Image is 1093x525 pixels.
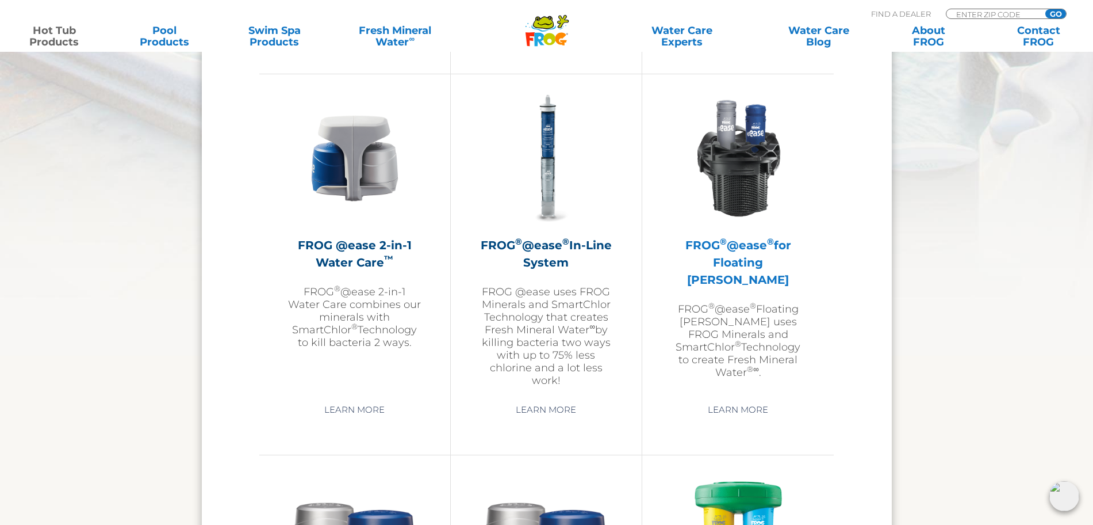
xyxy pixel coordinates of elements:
a: PoolProducts [121,25,207,48]
p: Find A Dealer [871,9,931,19]
input: GO [1045,9,1066,18]
a: Water CareBlog [776,25,861,48]
h2: FROG @ease 2-in-1 Water Care [288,237,421,271]
img: openIcon [1049,481,1079,511]
input: Zip Code Form [955,9,1033,19]
img: @ease-2-in-1-Holder-v2-300x300.png [288,92,421,225]
sup: ® [735,339,741,348]
h2: FROG @ease In-Line System [480,237,613,271]
img: inline-system-300x300.png [480,92,613,225]
sup: ∞ [409,34,415,43]
sup: ® [708,301,715,310]
sup: ® [750,301,756,310]
sup: ® [515,236,522,247]
sup: ∞ [589,322,595,331]
a: Learn More [311,400,398,420]
sup: ® [562,236,569,247]
p: FROG @ease Floating [PERSON_NAME] uses FROG Minerals and SmartChlor Technology to create Fresh Mi... [671,303,805,379]
a: Hot TubProducts [11,25,97,48]
sup: ™ [384,253,393,264]
a: ContactFROG [996,25,1082,48]
p: FROG @ease 2-in-1 Water Care combines our minerals with SmartChlor Technology to kill bacteria 2 ... [288,286,421,349]
a: Learn More [695,400,781,420]
a: Water CareExperts [612,25,751,48]
sup: ∞ [753,364,759,374]
sup: ® [720,236,727,247]
a: FROG @ease 2-in-1 Water Care™FROG®@ease 2-in-1 Water Care combines our minerals with SmartChlor®T... [288,92,421,391]
a: Learn More [503,400,589,420]
p: FROG @ease uses FROG Minerals and SmartChlor Technology that creates Fresh Mineral Water by killi... [480,286,613,387]
img: InLineWeir_Front_High_inserting-v2-300x300.png [672,92,805,225]
a: AboutFROG [886,25,972,48]
sup: ® [767,236,774,247]
sup: ® [334,284,340,293]
a: Swim SpaProducts [232,25,317,48]
sup: ® [747,364,753,374]
a: FROG®@ease®In-Line SystemFROG @ease uses FROG Minerals and SmartChlor Technology that creates Fre... [480,92,613,391]
sup: ® [351,322,358,331]
h2: FROG @ease for Floating [PERSON_NAME] [671,237,805,288]
a: FROG®@ease®for Floating [PERSON_NAME]FROG®@ease®Floating [PERSON_NAME] uses FROG Minerals and Sma... [671,92,805,391]
a: Fresh MineralWater∞ [342,25,448,48]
